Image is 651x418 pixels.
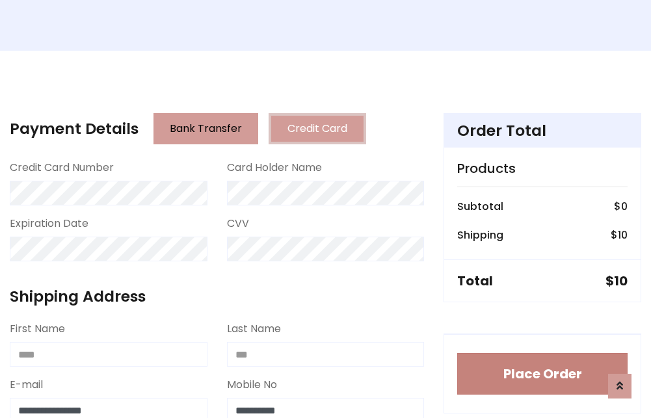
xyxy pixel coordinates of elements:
[153,113,258,144] button: Bank Transfer
[457,229,503,241] h6: Shipping
[227,321,281,337] label: Last Name
[611,229,628,241] h6: $
[457,273,493,289] h5: Total
[227,160,322,176] label: Card Holder Name
[10,216,88,231] label: Expiration Date
[10,377,43,393] label: E-mail
[227,377,277,393] label: Mobile No
[605,273,628,289] h5: $
[10,160,114,176] label: Credit Card Number
[457,353,628,395] button: Place Order
[621,199,628,214] span: 0
[10,287,424,306] h4: Shipping Address
[457,200,503,213] h6: Subtotal
[457,161,628,176] h5: Products
[227,216,249,231] label: CVV
[10,120,139,138] h4: Payment Details
[614,200,628,213] h6: $
[618,228,628,242] span: 10
[10,321,65,337] label: First Name
[614,272,628,290] span: 10
[457,122,628,140] h4: Order Total
[269,113,366,144] button: Credit Card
